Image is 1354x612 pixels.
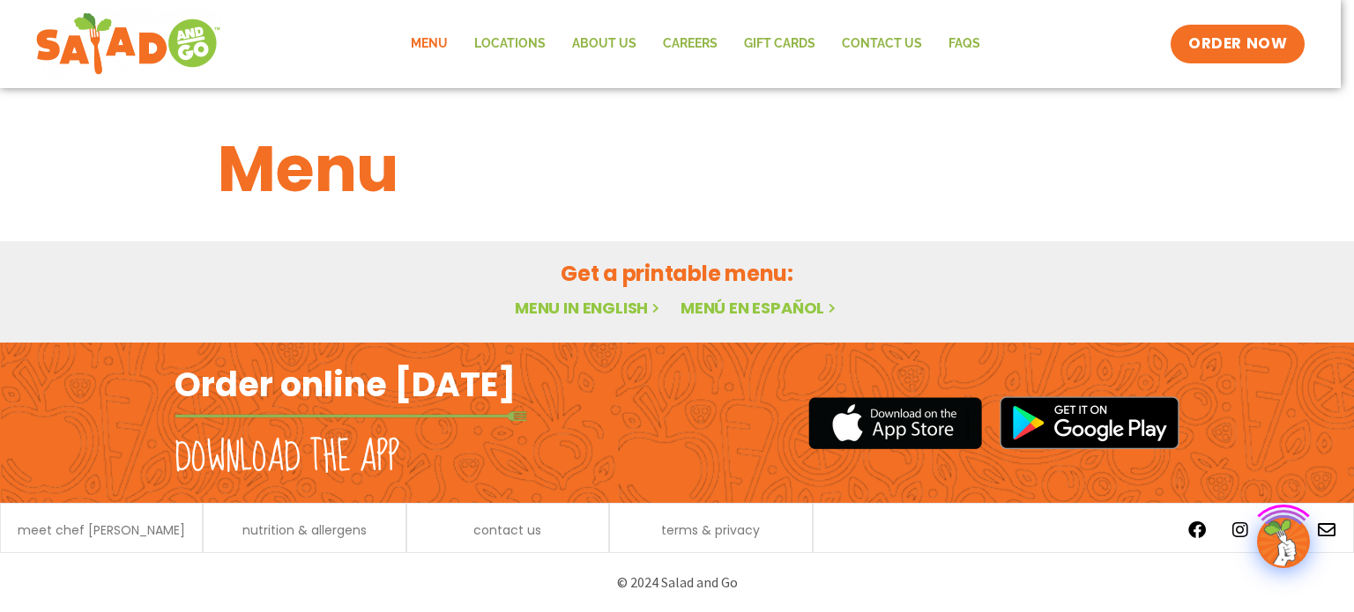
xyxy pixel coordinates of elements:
[242,524,367,536] a: nutrition & allergens
[175,411,527,421] img: fork
[731,24,829,64] a: GIFT CARDS
[398,24,993,64] nav: Menu
[559,24,650,64] a: About Us
[18,524,185,536] a: meet chef [PERSON_NAME]
[218,258,1136,289] h2: Get a printable menu:
[829,24,935,64] a: Contact Us
[35,9,221,79] img: new-SAG-logo-768×292
[461,24,559,64] a: Locations
[218,122,1136,217] h1: Menu
[681,297,839,319] a: Menú en español
[661,524,760,536] a: terms & privacy
[808,394,982,452] img: appstore
[515,297,663,319] a: Menu in English
[935,24,993,64] a: FAQs
[473,524,541,536] a: contact us
[175,433,399,483] h2: Download the app
[183,571,1171,594] p: © 2024 Salad and Go
[1171,25,1305,63] a: ORDER NOW
[1000,396,1179,449] img: google_play
[650,24,731,64] a: Careers
[175,363,516,406] h2: Order online [DATE]
[1188,33,1287,55] span: ORDER NOW
[398,24,461,64] a: Menu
